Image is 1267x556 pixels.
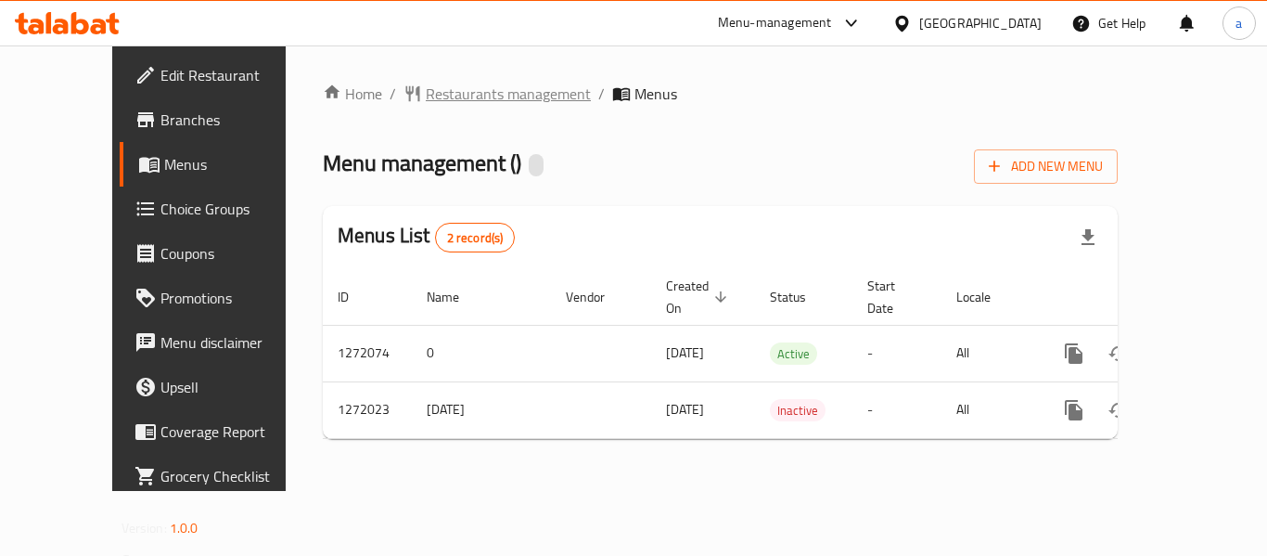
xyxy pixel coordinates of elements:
span: 2 record(s) [436,229,515,247]
button: Change Status [1096,331,1141,376]
div: Inactive [770,399,825,421]
td: - [852,381,941,438]
span: Menus [634,83,677,105]
span: Inactive [770,400,825,421]
li: / [598,83,605,105]
span: Edit Restaurant [160,64,309,86]
a: Restaurants management [403,83,591,105]
table: enhanced table [323,269,1245,439]
a: Coverage Report [120,409,324,454]
span: Grocery Checklist [160,465,309,487]
span: ID [338,286,373,308]
span: Menus [164,153,309,175]
span: Locale [956,286,1015,308]
div: Export file [1066,215,1110,260]
a: Choice Groups [120,187,324,231]
span: Menu management ( ) [323,142,521,184]
a: Promotions [120,276,324,320]
button: Add New Menu [974,149,1118,184]
span: Upsell [160,376,309,398]
a: Menus [120,142,324,187]
a: Home [323,83,382,105]
td: [DATE] [412,381,551,438]
span: Restaurants management [426,83,591,105]
span: [DATE] [666,341,704,365]
td: All [941,325,1037,381]
span: [DATE] [666,397,704,421]
td: All [941,381,1037,438]
th: Actions [1037,269,1245,326]
span: Menu disclaimer [160,331,309,354]
span: Choice Groups [160,198,309,220]
span: Created On [666,275,733,319]
li: / [390,83,396,105]
td: - [852,325,941,381]
span: Active [770,343,817,365]
a: Coupons [120,231,324,276]
span: 1.0.0 [170,516,198,540]
span: Version: [122,516,167,540]
span: Add New Menu [989,155,1103,178]
div: Total records count [435,223,516,252]
h2: Menus List [338,222,515,252]
a: Grocery Checklist [120,454,324,498]
span: Coverage Report [160,420,309,443]
span: Branches [160,109,309,131]
span: Start Date [867,275,919,319]
a: Edit Restaurant [120,53,324,97]
nav: breadcrumb [323,83,1118,105]
td: 1272074 [323,325,412,381]
div: Menu-management [718,12,832,34]
span: a [1235,13,1242,33]
div: Active [770,343,817,365]
a: Menu disclaimer [120,320,324,365]
a: Upsell [120,365,324,409]
span: Coupons [160,242,309,265]
span: Vendor [566,286,629,308]
a: Branches [120,97,324,142]
td: 0 [412,325,551,381]
span: Name [427,286,483,308]
button: more [1052,388,1096,433]
span: Status [770,286,830,308]
button: more [1052,331,1096,376]
button: Change Status [1096,388,1141,433]
td: 1272023 [323,381,412,438]
div: [GEOGRAPHIC_DATA] [919,13,1042,33]
span: Promotions [160,287,309,309]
